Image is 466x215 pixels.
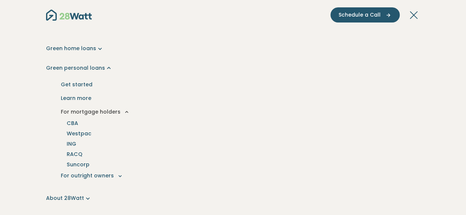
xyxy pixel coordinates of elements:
a: Suncorp [58,159,98,170]
button: Toggle navigation [409,11,420,19]
a: Green personal loans [46,64,420,72]
a: CBA [58,118,87,128]
img: 28Watt [46,10,92,21]
button: For mortgage holders [52,105,414,119]
a: Learn more [52,91,414,105]
button: For outright owners [52,169,414,183]
a: About 28Watt [46,194,420,202]
a: Westpac [58,128,100,139]
a: ING [58,139,85,149]
button: Schedule a Call [330,7,400,22]
span: Schedule a Call [339,11,381,19]
a: Get started [52,78,414,91]
a: Green home loans [46,45,420,52]
a: RACQ [58,149,91,159]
